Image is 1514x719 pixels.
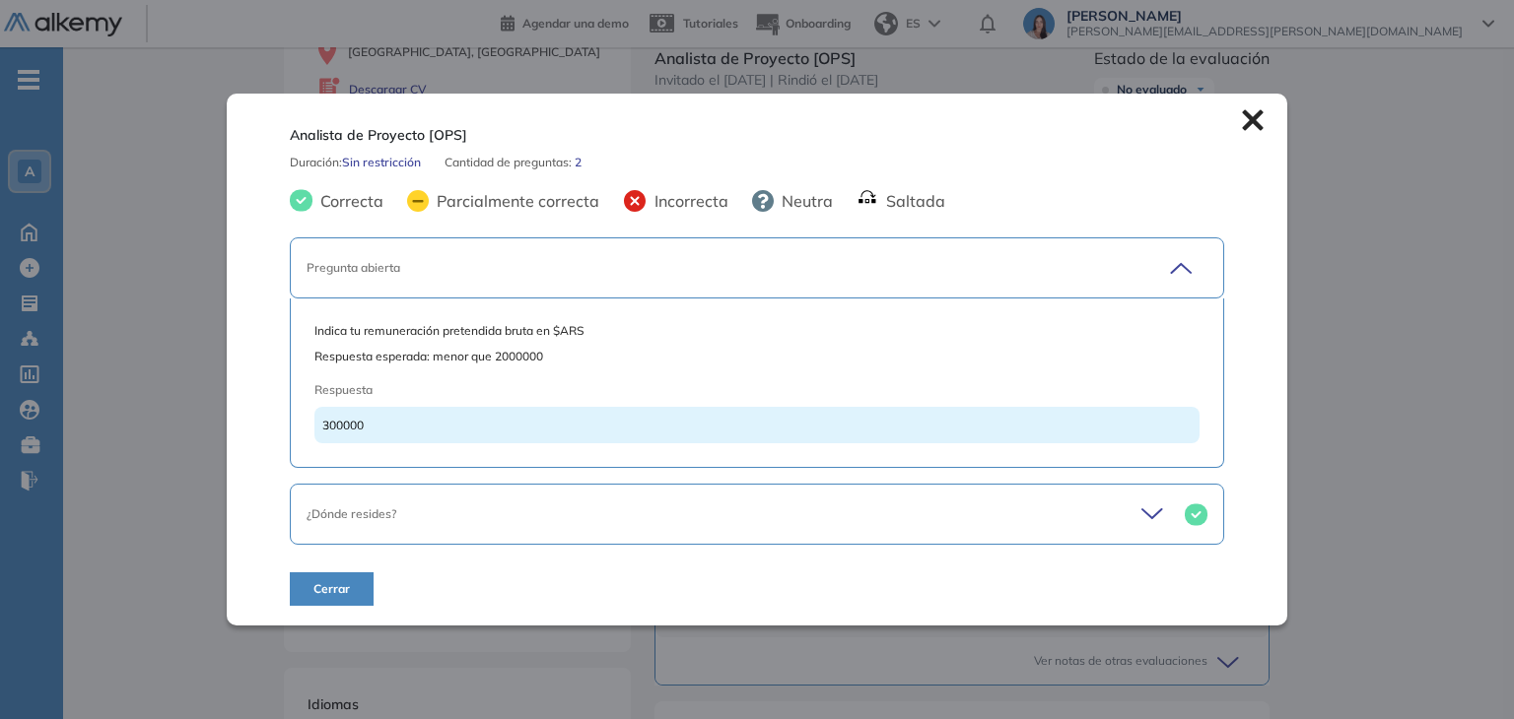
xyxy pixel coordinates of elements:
[312,189,383,213] span: Correcta
[290,154,342,171] span: Duración :
[307,259,1117,277] div: Pregunta abierta
[290,125,467,146] span: Analista de Proyecto [OPS]
[575,154,582,171] span: 2
[322,418,364,432] span: 300000
[314,348,1199,365] span: Respuesta esperada: menor que 2000000
[429,189,599,213] span: Parcialmente correcta
[878,189,945,213] span: Saltada
[445,154,575,171] span: Cantidad de preguntas:
[307,506,396,521] span: ¿Dónde resides?
[313,580,350,598] span: Cerrar
[290,572,374,606] button: Cerrar
[774,189,833,213] span: Neutra
[314,322,1199,340] span: Indica tu remuneración pretendida bruta en $ARS
[647,189,728,213] span: Incorrecta
[314,381,1110,399] span: Respuesta
[342,154,421,171] span: Sin restricción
